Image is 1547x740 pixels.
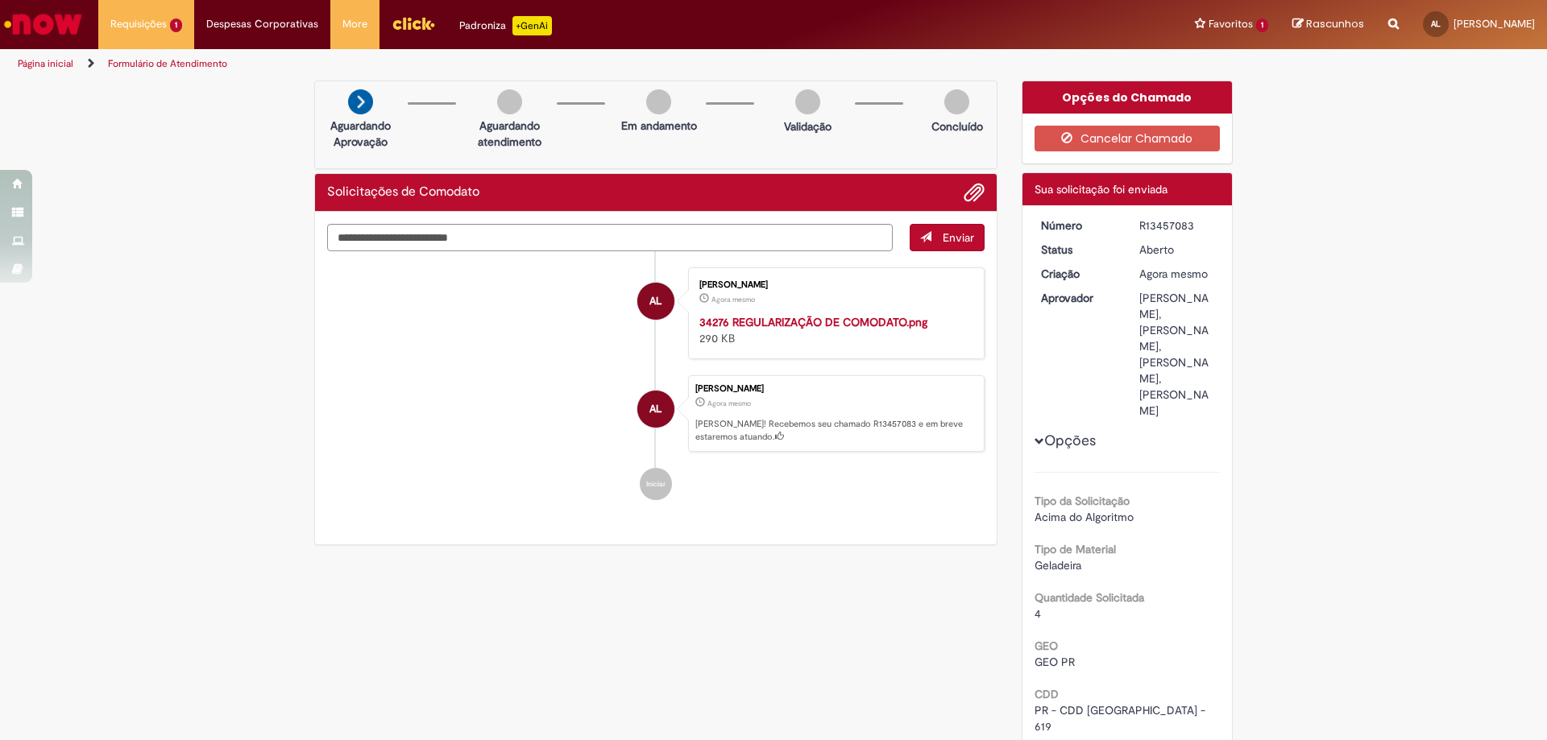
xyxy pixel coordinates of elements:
[1035,182,1168,196] span: Sua solicitação foi enviada
[695,384,976,394] div: [PERSON_NAME]
[327,375,985,453] li: Anderson Carlos Da Luz
[1139,290,1214,419] div: [PERSON_NAME], [PERSON_NAME], [PERSON_NAME], [PERSON_NAME]
[1035,687,1059,701] b: CDD
[649,390,662,428] span: AL
[699,315,927,329] a: 34276 REGULARIZAÇÃO DE COMODATO.png
[1029,290,1128,306] dt: Aprovador
[1256,19,1268,32] span: 1
[646,89,671,114] img: img-circle-grey.png
[1209,16,1253,32] span: Favoritos
[944,89,969,114] img: img-circle-grey.png
[1431,19,1441,29] span: AL
[1035,542,1116,556] b: Tipo de Material
[110,16,167,32] span: Requisições
[327,185,479,200] h2: Solicitações de Comodato Histórico de tíquete
[342,16,367,32] span: More
[327,251,985,517] ul: Histórico de tíquete
[1029,242,1128,258] dt: Status
[784,118,832,134] p: Validação
[795,89,820,114] img: img-circle-grey.png
[206,16,318,32] span: Despesas Corporativas
[707,399,751,408] span: Agora mesmo
[699,280,968,290] div: [PERSON_NAME]
[1306,16,1364,31] span: Rascunhos
[327,224,893,251] textarea: Digite sua mensagem aqui...
[1035,606,1041,621] span: 4
[1035,655,1075,669] span: GEO PR
[649,282,662,320] span: AL
[711,295,755,304] span: Agora mesmo
[1035,590,1144,605] b: Quantidade Solicitada
[1035,639,1058,653] b: GEO
[1035,703,1209,734] span: PR - CDD [GEOGRAPHIC_DATA] - 619
[1029,217,1128,234] dt: Número
[964,182,985,203] button: Adicionar anexos
[1035,558,1081,573] span: Geladeira
[321,118,400,150] p: Aguardando Aprovação
[1029,266,1128,282] dt: Criação
[1139,267,1208,281] span: Agora mesmo
[12,49,1019,79] ul: Trilhas de página
[2,8,85,40] img: ServiceNow
[512,16,552,35] p: +GenAi
[1292,17,1364,32] a: Rascunhos
[943,230,974,245] span: Enviar
[1035,494,1130,508] b: Tipo da Solicitação
[348,89,373,114] img: arrow-next.png
[471,118,549,150] p: Aguardando atendimento
[621,118,697,134] p: Em andamento
[931,118,983,134] p: Concluído
[1035,510,1134,524] span: Acima do Algoritmo
[497,89,522,114] img: img-circle-grey.png
[1022,81,1233,114] div: Opções do Chamado
[459,16,552,35] div: Padroniza
[707,399,751,408] time: 28/08/2025 11:18:46
[18,57,73,70] a: Página inicial
[1035,126,1221,151] button: Cancelar Chamado
[910,224,985,251] button: Enviar
[637,391,674,428] div: Anderson Carlos Da Luz
[1139,242,1214,258] div: Aberto
[711,295,755,304] time: 28/08/2025 11:18:28
[695,418,976,443] p: [PERSON_NAME]! Recebemos seu chamado R13457083 e em breve estaremos atuando.
[637,283,674,320] div: Anderson Carlos Da Luz
[170,19,182,32] span: 1
[1139,217,1214,234] div: R13457083
[392,11,435,35] img: click_logo_yellow_360x200.png
[108,57,227,70] a: Formulário de Atendimento
[699,314,968,346] div: 290 KB
[1454,17,1535,31] span: [PERSON_NAME]
[1139,266,1214,282] div: 28/08/2025 11:18:46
